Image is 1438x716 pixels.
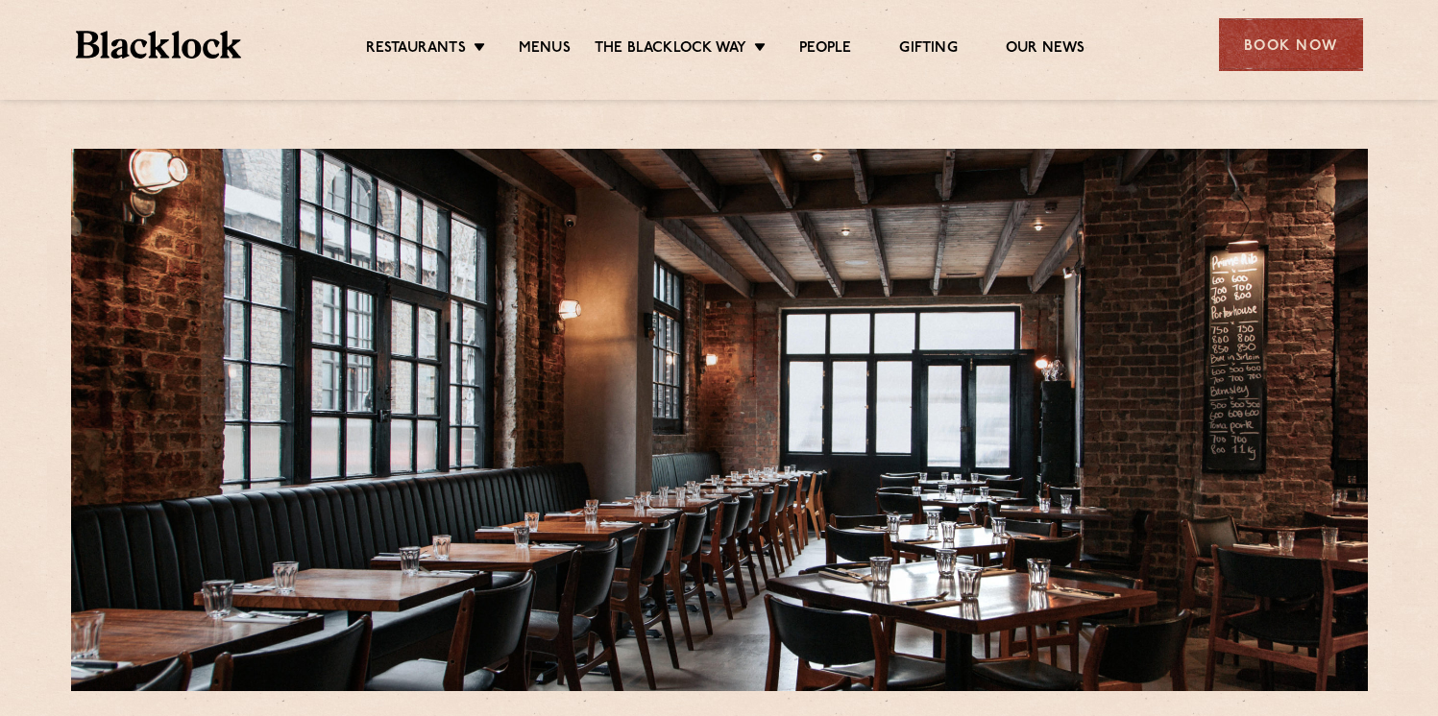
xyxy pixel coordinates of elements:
[899,39,957,60] a: Gifting
[1006,39,1085,60] a: Our News
[519,39,571,60] a: Menus
[1219,18,1363,71] div: Book Now
[595,39,746,60] a: The Blacklock Way
[366,39,466,60] a: Restaurants
[799,39,851,60] a: People
[76,31,242,59] img: BL_Textured_Logo-footer-cropped.svg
